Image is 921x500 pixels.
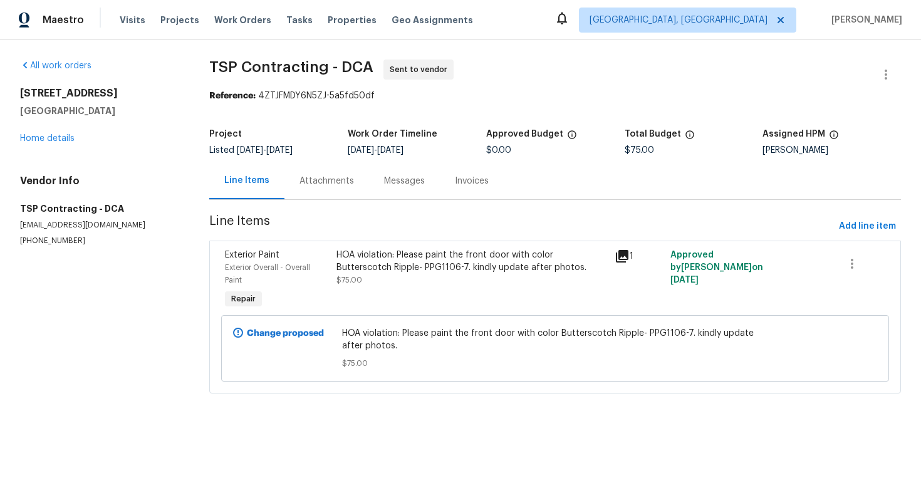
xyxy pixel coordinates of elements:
div: HOA violation: Please paint the front door with color Butterscotch Ripple- PPG1106-7. kindly upda... [336,249,607,274]
span: $75.00 [336,276,362,284]
span: [PERSON_NAME] [826,14,902,26]
h5: Work Order Timeline [348,130,437,138]
button: Add line item [834,215,901,238]
h5: TSP Contracting - DCA [20,202,179,215]
span: [DATE] [670,276,699,284]
span: $75.00 [342,357,769,370]
span: Add line item [839,219,896,234]
span: Maestro [43,14,84,26]
span: [DATE] [237,146,263,155]
span: - [348,146,403,155]
span: [DATE] [377,146,403,155]
h5: Assigned HPM [762,130,825,138]
span: TSP Contracting - DCA [209,60,373,75]
span: The total cost of line items that have been proposed by Opendoor. This sum includes line items th... [685,130,695,146]
h5: Project [209,130,242,138]
span: [DATE] [348,146,374,155]
span: Tasks [286,16,313,24]
span: Exterior Paint [225,251,279,259]
span: Properties [328,14,377,26]
span: [DATE] [266,146,293,155]
span: The total cost of line items that have been approved by both Opendoor and the Trade Partner. This... [567,130,577,146]
span: Geo Assignments [392,14,473,26]
span: [GEOGRAPHIC_DATA], [GEOGRAPHIC_DATA] [590,14,767,26]
div: Invoices [455,175,489,187]
span: Exterior Overall - Overall Paint [225,264,310,284]
div: 1 [615,249,663,264]
span: $75.00 [625,146,654,155]
h5: Total Budget [625,130,681,138]
div: Messages [384,175,425,187]
h4: Vendor Info [20,175,179,187]
span: $0.00 [486,146,511,155]
span: Repair [226,293,261,305]
div: Line Items [224,174,269,187]
p: [EMAIL_ADDRESS][DOMAIN_NAME] [20,220,179,231]
h2: [STREET_ADDRESS] [20,87,179,100]
span: Approved by [PERSON_NAME] on [670,251,763,284]
span: The hpm assigned to this work order. [829,130,839,146]
h5: Approved Budget [486,130,563,138]
span: HOA violation: Please paint the front door with color Butterscotch Ripple- PPG1106-7. kindly upda... [342,327,769,352]
span: Visits [120,14,145,26]
span: Line Items [209,215,834,238]
div: [PERSON_NAME] [762,146,901,155]
div: 4ZTJFMDY6N5ZJ-5a5fd50df [209,90,901,102]
a: All work orders [20,61,91,70]
span: - [237,146,293,155]
div: Attachments [299,175,354,187]
span: Sent to vendor [390,63,452,76]
h5: [GEOGRAPHIC_DATA] [20,105,179,117]
a: Home details [20,134,75,143]
b: Reference: [209,91,256,100]
p: [PHONE_NUMBER] [20,236,179,246]
span: Work Orders [214,14,271,26]
span: Projects [160,14,199,26]
b: Change proposed [247,329,324,338]
span: Listed [209,146,293,155]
